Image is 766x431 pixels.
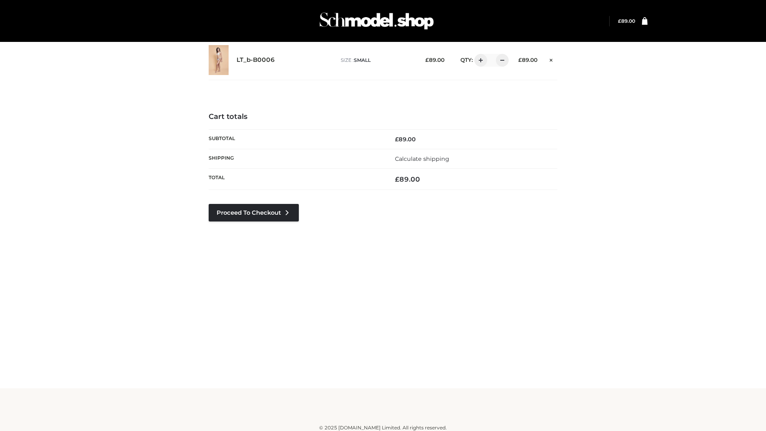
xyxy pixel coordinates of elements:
a: £89.00 [618,18,635,24]
span: £ [618,18,621,24]
th: Shipping [209,149,383,168]
bdi: 89.00 [618,18,635,24]
span: £ [518,57,522,63]
span: £ [425,57,429,63]
div: QTY: [452,54,506,67]
bdi: 89.00 [395,136,416,143]
a: Remove this item [545,54,557,64]
span: £ [395,175,399,183]
th: Total [209,169,383,190]
p: size : [341,57,413,64]
a: Calculate shipping [395,155,449,162]
bdi: 89.00 [425,57,444,63]
span: SMALL [354,57,371,63]
th: Subtotal [209,129,383,149]
bdi: 89.00 [518,57,537,63]
a: LT_b-B0006 [237,56,275,64]
bdi: 89.00 [395,175,420,183]
img: Schmodel Admin 964 [317,5,436,37]
h4: Cart totals [209,113,557,121]
span: £ [395,136,399,143]
a: Proceed to Checkout [209,204,299,221]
